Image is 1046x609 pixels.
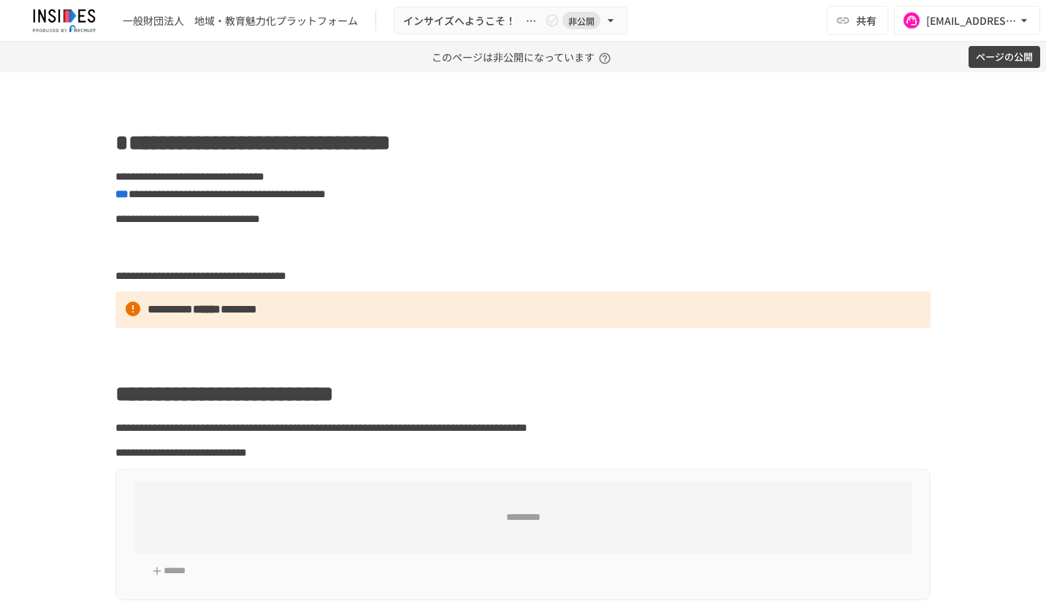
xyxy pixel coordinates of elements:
[403,12,542,30] span: インサイズへようこそ！ ～実施前のご案内～
[926,12,1017,30] div: [EMAIL_ADDRESS][DOMAIN_NAME]
[894,6,1040,35] button: [EMAIL_ADDRESS][DOMAIN_NAME]
[394,7,627,35] button: インサイズへようこそ！ ～実施前のご案内～非公開
[432,42,615,72] p: このページは非公開になっています
[827,6,888,35] button: 共有
[969,46,1040,69] button: ページの公開
[123,13,358,28] div: 一般財団法人 地域・教育魅力化プラットフォーム
[856,12,877,28] span: 共有
[562,13,600,28] span: 非公開
[18,9,111,32] img: JmGSPSkPjKwBq77AtHmwC7bJguQHJlCRQfAXtnx4WuV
